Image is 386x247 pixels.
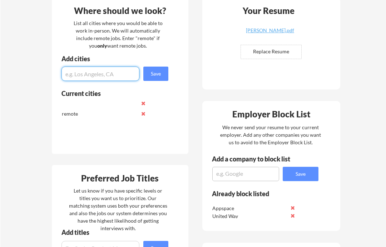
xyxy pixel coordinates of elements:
[233,6,304,15] div: Your Resume
[212,213,288,220] div: United Way
[212,156,301,162] div: Add a company to block list
[283,167,318,181] button: Save
[62,110,137,117] div: remote
[228,28,313,39] a: [PERSON_NAME].pdf
[61,229,162,236] div: Add titles
[205,110,338,118] div: Employer Block List
[69,187,167,232] div: Let us know if you have specific levels or titles you want us to prioritize. Our matching system ...
[61,90,160,97] div: Current cities
[220,124,322,146] div: We never send your resume to your current employer. Add any other companies you want us to avoid ...
[61,55,170,62] div: Add cities
[54,174,187,183] div: Preferred Job Titles
[212,190,309,197] div: Already block listed
[54,6,187,15] div: Where should we look?
[228,28,313,33] div: [PERSON_NAME].pdf
[143,67,168,81] button: Save
[69,19,167,49] div: List all cities where you would be able to work in-person. We will automatically include remote j...
[212,205,288,212] div: Appspace
[97,43,107,49] strong: only
[61,67,139,81] input: e.g. Los Angeles, CA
